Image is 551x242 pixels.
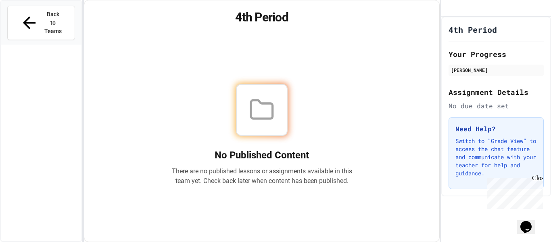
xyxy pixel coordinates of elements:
[484,175,543,209] iframe: chat widget
[455,124,537,134] h3: Need Help?
[7,6,75,40] button: Back to Teams
[449,86,544,98] h2: Assignment Details
[449,48,544,60] h2: Your Progress
[449,101,544,111] div: No due date set
[449,24,497,35] h1: 4th Period
[171,149,352,162] h2: No Published Content
[3,3,56,51] div: Chat with us now!Close
[44,10,63,36] span: Back to Teams
[94,10,430,25] h1: 4th Period
[455,137,537,177] p: Switch to "Grade View" to access the chat feature and communicate with your teacher for help and ...
[451,66,541,74] div: [PERSON_NAME]
[171,166,352,186] p: There are no published lessons or assignments available in this team yet. Check back later when c...
[517,210,543,234] iframe: chat widget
